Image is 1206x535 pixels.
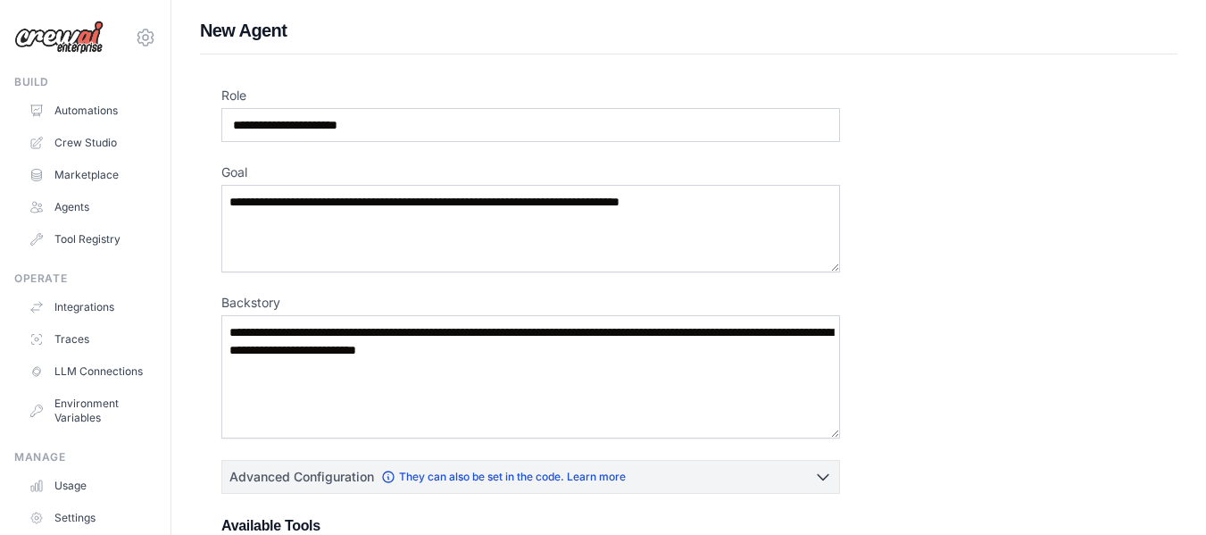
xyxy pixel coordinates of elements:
[200,18,1177,43] h1: New Agent
[21,293,156,322] a: Integrations
[21,389,156,432] a: Environment Variables
[221,87,840,104] label: Role
[221,294,840,312] label: Backstory
[21,325,156,354] a: Traces
[21,472,156,500] a: Usage
[21,357,156,386] a: LLM Connections
[21,504,156,532] a: Settings
[14,450,156,464] div: Manage
[14,21,104,54] img: Logo
[14,75,156,89] div: Build
[381,470,626,484] a: They can also be set in the code. Learn more
[21,161,156,189] a: Marketplace
[14,272,156,286] div: Operate
[21,193,156,222] a: Agents
[21,225,156,254] a: Tool Registry
[229,468,374,486] span: Advanced Configuration
[222,461,839,493] button: Advanced Configuration They can also be set in the code. Learn more
[221,163,840,181] label: Goal
[21,96,156,125] a: Automations
[21,129,156,157] a: Crew Studio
